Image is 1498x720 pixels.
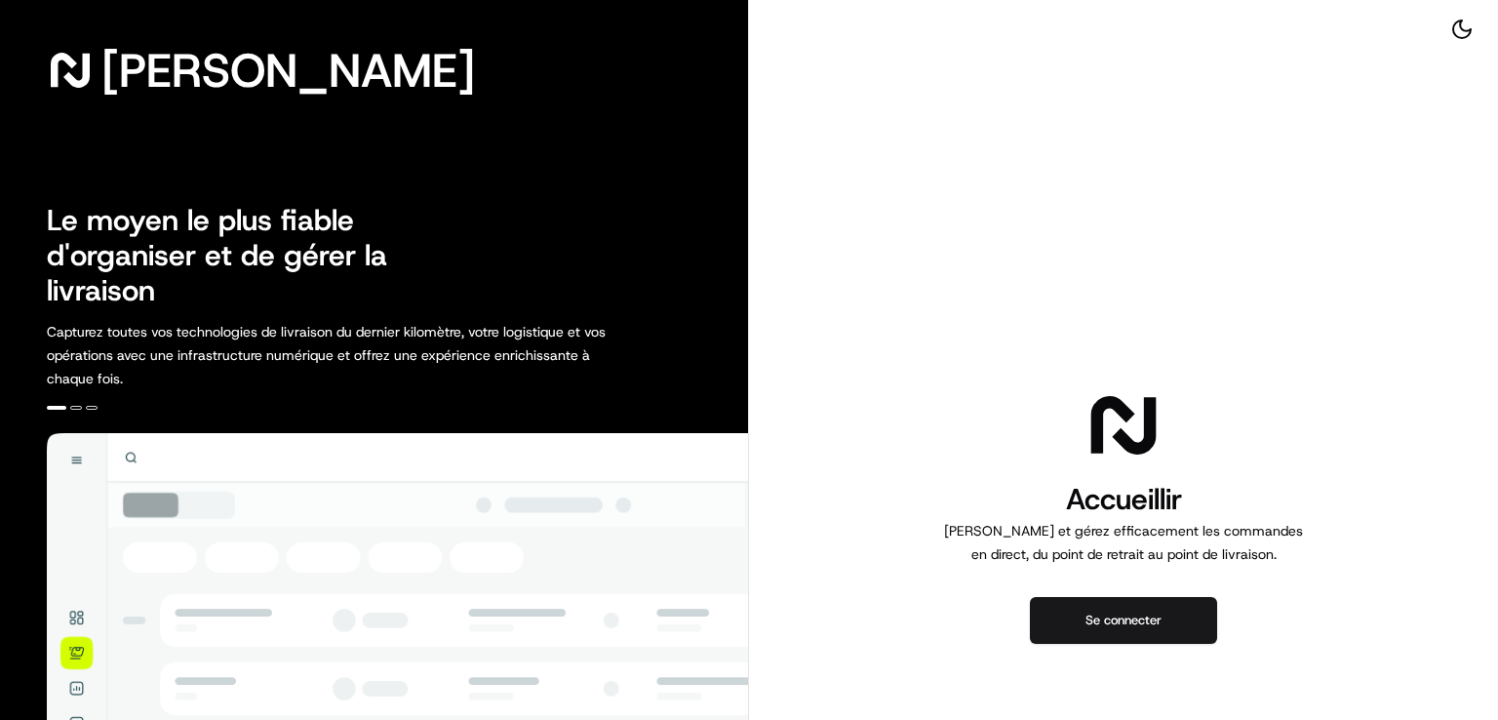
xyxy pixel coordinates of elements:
[47,323,606,387] font: Capturez toutes vos technologies de livraison du dernier kilomètre, votre logistique et vos opéra...
[1030,597,1217,644] button: Se connecter
[1085,612,1162,628] font: Se connecter
[1066,480,1182,518] font: Accueillir
[47,201,387,309] font: Le moyen le plus fiable d'organiser et de gérer la livraison
[944,522,1303,563] font: [PERSON_NAME] et gérez efficacement les commandes en direct, du point de retrait au point de livr...
[101,39,475,101] font: [PERSON_NAME]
